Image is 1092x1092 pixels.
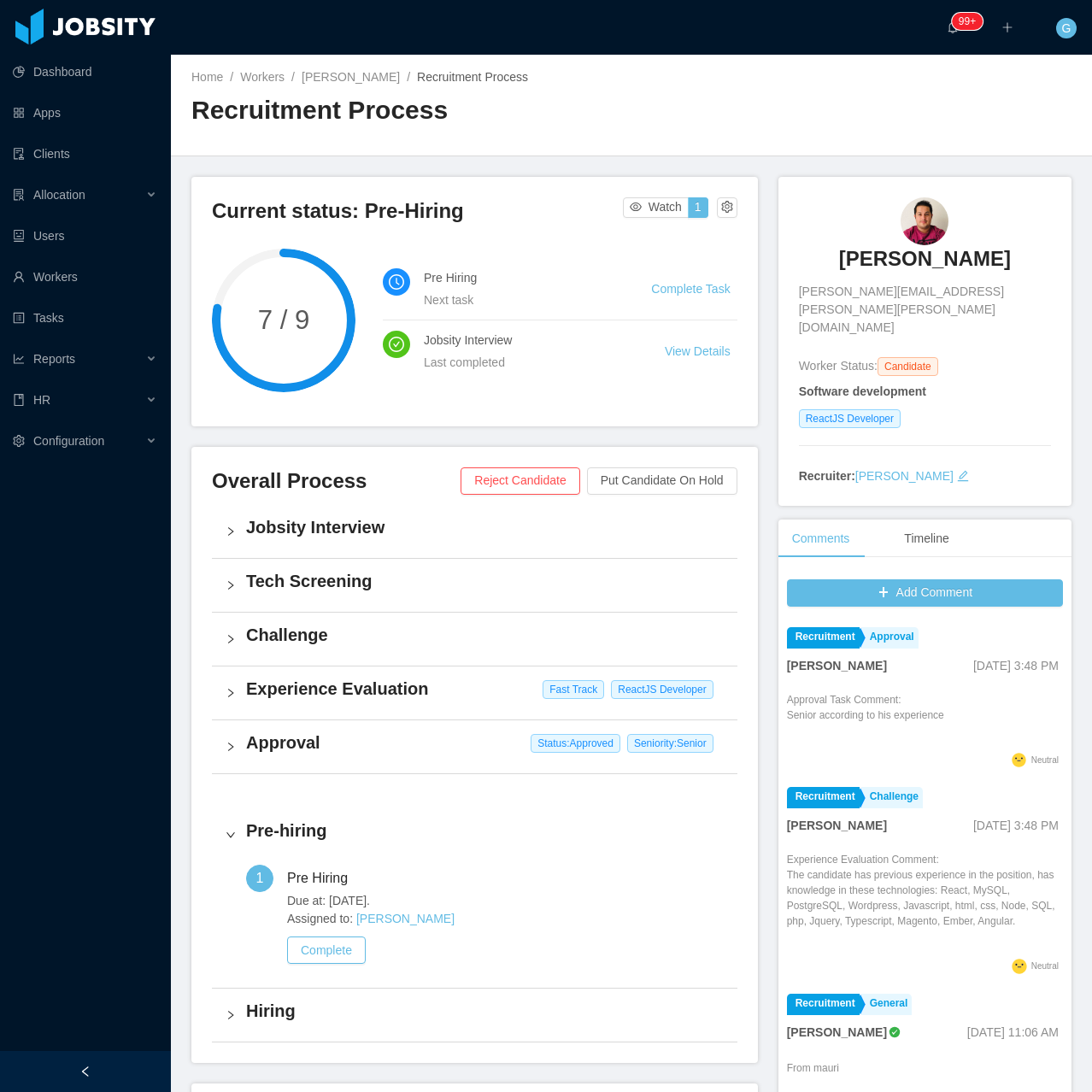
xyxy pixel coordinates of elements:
[287,910,724,928] span: Assigned to:
[33,434,104,448] span: Configuration
[424,331,624,349] h4: Jobsity Interview
[389,274,404,290] i: icon: clock-circle
[1001,21,1013,33] i: icon: plus
[246,819,724,842] h4: Pre-hiring
[461,467,579,495] button: Reject Candidate
[246,677,724,701] h4: Experience Evaluation
[799,469,855,483] strong: Recruiter:
[13,55,157,89] a: icon: pie-chartDashboard
[787,994,860,1015] a: Recruitment
[861,627,919,649] a: Approval
[13,353,25,365] i: icon: line-chart
[787,707,944,723] p: Senior according to his experience
[33,188,85,202] span: Allocation
[212,989,737,1042] div: icon: rightHiring
[191,93,631,128] h2: Recruitment Process
[947,21,959,33] i: icon: bell
[717,197,737,218] button: icon: setting
[246,999,724,1023] h4: Hiring
[13,394,25,406] i: icon: book
[957,470,969,482] i: icon: edit
[1031,961,1059,971] span: Neutral
[13,301,157,335] a: icon: profileTasks
[212,808,737,861] div: icon: rightPre-hiring
[890,520,962,558] div: Timeline
[665,344,731,358] a: View Details
[787,787,860,808] a: Recruitment
[952,13,983,30] sup: 233
[623,197,689,218] button: icon: eyeWatch
[778,520,864,558] div: Comments
[13,219,157,253] a: icon: robotUsers
[799,359,878,373] span: Worker Status:
[861,994,913,1015] a: General
[688,197,708,218] button: 1
[13,260,157,294] a: icon: userWorkers
[967,1025,1059,1039] span: [DATE] 11:06 AM
[226,580,236,590] i: icon: right
[587,467,737,495] button: Put Candidate On Hold
[389,337,404,352] i: icon: check-circle
[246,569,724,593] h4: Tech Screening
[861,787,923,808] a: Challenge
[226,688,236,698] i: icon: right
[287,936,366,964] button: Complete
[799,409,901,428] span: ReactJS Developer
[787,692,944,749] div: Approval Task Comment:
[212,666,737,719] div: icon: rightExperience Evaluation
[839,245,1011,283] a: [PERSON_NAME]
[212,613,737,666] div: icon: rightChallenge
[212,720,737,773] div: icon: rightApproval
[1062,18,1071,38] span: G
[33,393,50,407] span: HR
[973,819,1059,832] span: [DATE] 3:48 PM
[424,291,610,309] div: Next task
[212,467,461,495] h3: Overall Process
[787,579,1063,607] button: icon: plusAdd Comment
[240,70,285,84] a: Workers
[212,197,623,225] h3: Current status: Pre-Hiring
[302,70,400,84] a: [PERSON_NAME]
[799,385,926,398] strong: Software development
[212,505,737,558] div: icon: rightJobsity Interview
[356,912,455,925] a: [PERSON_NAME]
[799,283,1051,337] span: [PERSON_NAME][EMAIL_ADDRESS][PERSON_NAME][PERSON_NAME][DOMAIN_NAME]
[246,623,724,647] h4: Challenge
[787,852,1063,954] div: Experience Evaluation Comment:
[287,892,724,910] span: Due at: [DATE].
[226,526,236,537] i: icon: right
[627,734,713,753] span: Seniority: Senior
[13,435,25,447] i: icon: setting
[212,307,355,333] span: 7 / 9
[13,137,157,171] a: icon: auditClients
[901,197,948,245] img: f1d650ac-d0b9-41ec-ab77-d4ba86aa1507_68e01bae00729-90w.png
[226,1010,236,1020] i: icon: right
[226,634,236,644] i: icon: right
[787,867,1063,929] p: The candidate has previous experience in the position, has knowledge in these technologies: React...
[226,742,236,752] i: icon: right
[246,515,724,539] h4: Jobsity Interview
[212,559,737,612] div: icon: rightTech Screening
[191,70,223,84] a: Home
[417,70,528,84] span: Recruitment Process
[651,282,730,296] a: Complete Task
[287,865,361,892] div: Pre Hiring
[855,469,954,483] a: [PERSON_NAME]
[291,70,295,84] span: /
[878,357,938,376] span: Candidate
[531,734,620,753] span: Status: Approved
[787,1060,1063,1076] p: From mauri
[13,189,25,201] i: icon: solution
[787,627,860,649] a: Recruitment
[787,659,887,672] strong: [PERSON_NAME]
[424,268,610,287] h4: Pre Hiring
[973,659,1059,672] span: [DATE] 3:48 PM
[33,352,75,366] span: Reports
[287,943,366,957] a: Complete
[543,680,604,699] span: Fast Track
[1031,755,1059,765] span: Neutral
[256,871,264,885] span: 1
[246,731,724,754] h4: Approval
[839,245,1011,273] h3: [PERSON_NAME]
[13,96,157,130] a: icon: appstoreApps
